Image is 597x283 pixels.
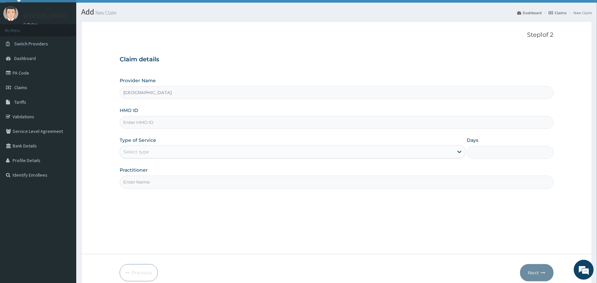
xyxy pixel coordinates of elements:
[517,10,542,16] a: Dashboard
[23,22,39,27] a: Online
[14,41,48,47] span: Switch Providers
[120,77,156,84] label: Provider Name
[14,55,36,61] span: Dashboard
[120,264,158,281] button: Previous
[3,6,18,21] img: User Image
[120,137,156,143] label: Type of Service
[81,8,592,16] h1: Add
[23,13,67,19] p: [PERSON_NAME]
[120,116,553,129] input: Enter HMO ID
[467,137,479,143] label: Days
[120,56,553,63] h3: Claim details
[549,10,567,16] a: Claims
[120,167,148,173] label: Practitioner
[120,176,553,189] input: Enter Name
[94,10,116,15] small: New Claim
[520,264,554,281] button: Next
[120,107,138,114] label: HMO ID
[14,85,27,90] span: Claims
[567,10,592,16] li: New Claim
[120,31,553,39] p: Step 1 of 2
[14,99,26,105] span: Tariffs
[123,148,149,155] div: Select type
